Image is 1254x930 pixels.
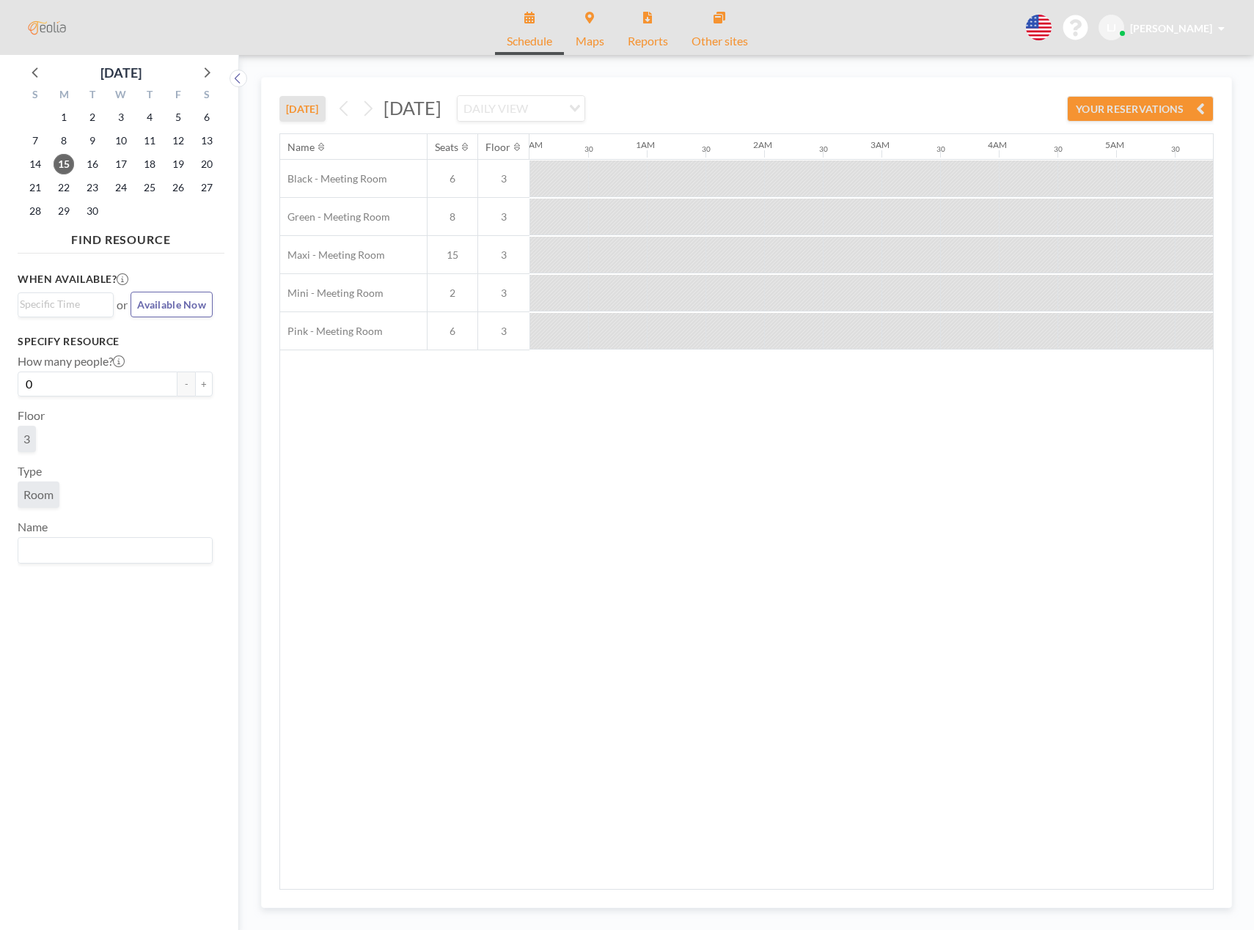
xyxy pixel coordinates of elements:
span: Monday, September 15, 2025 [54,154,74,174]
span: Tuesday, September 2, 2025 [82,107,103,128]
div: 30 [819,144,828,154]
input: Search for option [20,541,204,560]
span: Sunday, September 21, 2025 [25,177,45,198]
span: Monday, September 1, 2025 [54,107,74,128]
div: 5AM [1105,139,1124,150]
span: 15 [428,248,477,262]
label: Type [18,464,42,479]
span: Monday, September 22, 2025 [54,177,74,198]
span: Monday, September 8, 2025 [54,130,74,151]
span: or [117,298,128,312]
div: 4AM [988,139,1007,150]
label: How many people? [18,354,125,369]
div: T [135,86,164,106]
div: W [107,86,136,106]
span: Friday, September 12, 2025 [168,130,188,151]
span: Thursday, September 25, 2025 [139,177,160,198]
div: 30 [1054,144,1063,154]
label: Name [18,520,48,534]
span: Monday, September 29, 2025 [54,201,74,221]
div: 30 [936,144,945,154]
span: Pink - Meeting Room [280,325,383,338]
input: Search for option [20,296,105,312]
button: - [177,372,195,396]
h3: Specify resource [18,335,213,348]
span: Schedule [507,35,552,47]
h4: FIND RESOURCE [18,226,224,247]
span: 3 [478,248,529,262]
span: Room [23,487,54,502]
button: YOUR RESERVATIONS [1067,96,1214,122]
span: Wednesday, September 10, 2025 [111,130,131,151]
span: Reports [628,35,668,47]
span: Wednesday, September 17, 2025 [111,154,131,174]
span: Wednesday, September 24, 2025 [111,177,131,198]
span: 3 [478,287,529,300]
span: Saturday, September 27, 2025 [197,177,217,198]
div: 30 [1171,144,1180,154]
span: 3 [23,432,30,446]
span: Black - Meeting Room [280,172,387,185]
span: Sunday, September 14, 2025 [25,154,45,174]
span: Maxi - Meeting Room [280,248,385,262]
span: 6 [428,325,477,338]
div: Seats [435,141,458,154]
button: + [195,372,213,396]
input: Search for option [532,99,560,118]
div: Search for option [18,538,212,563]
span: Tuesday, September 16, 2025 [82,154,103,174]
span: [PERSON_NAME] [1130,22,1212,34]
div: 2AM [753,139,772,150]
span: Mini - Meeting Room [280,287,384,300]
span: DAILY VIEW [461,99,531,118]
button: [DATE] [279,96,326,122]
span: Tuesday, September 9, 2025 [82,130,103,151]
span: Friday, September 19, 2025 [168,154,188,174]
div: 30 [702,144,711,154]
span: 3 [478,325,529,338]
span: 2 [428,287,477,300]
span: 8 [428,210,477,224]
button: Available Now [131,292,213,317]
span: Other sites [692,35,748,47]
span: Friday, September 5, 2025 [168,107,188,128]
div: 30 [584,144,593,154]
span: Tuesday, September 30, 2025 [82,201,103,221]
label: Floor [18,408,45,423]
span: [DATE] [384,97,441,119]
span: LJ [1107,21,1116,34]
span: 3 [478,210,529,224]
span: Wednesday, September 3, 2025 [111,107,131,128]
span: 3 [478,172,529,185]
div: 3AM [870,139,890,150]
span: Maps [576,35,604,47]
div: Floor [485,141,510,154]
div: Search for option [18,293,113,315]
img: organization-logo [23,13,70,43]
div: S [21,86,50,106]
div: 1AM [636,139,655,150]
span: Saturday, September 20, 2025 [197,154,217,174]
span: Saturday, September 6, 2025 [197,107,217,128]
div: [DATE] [100,62,142,83]
span: Saturday, September 13, 2025 [197,130,217,151]
span: Available Now [137,298,206,311]
span: Friday, September 26, 2025 [168,177,188,198]
span: Green - Meeting Room [280,210,390,224]
div: Search for option [458,96,584,121]
span: Thursday, September 11, 2025 [139,130,160,151]
div: S [192,86,221,106]
div: M [50,86,78,106]
div: F [164,86,192,106]
span: Sunday, September 7, 2025 [25,130,45,151]
span: Thursday, September 18, 2025 [139,154,160,174]
span: Sunday, September 28, 2025 [25,201,45,221]
span: 6 [428,172,477,185]
div: T [78,86,107,106]
span: Tuesday, September 23, 2025 [82,177,103,198]
div: 12AM [518,139,543,150]
span: Thursday, September 4, 2025 [139,107,160,128]
div: Name [287,141,315,154]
